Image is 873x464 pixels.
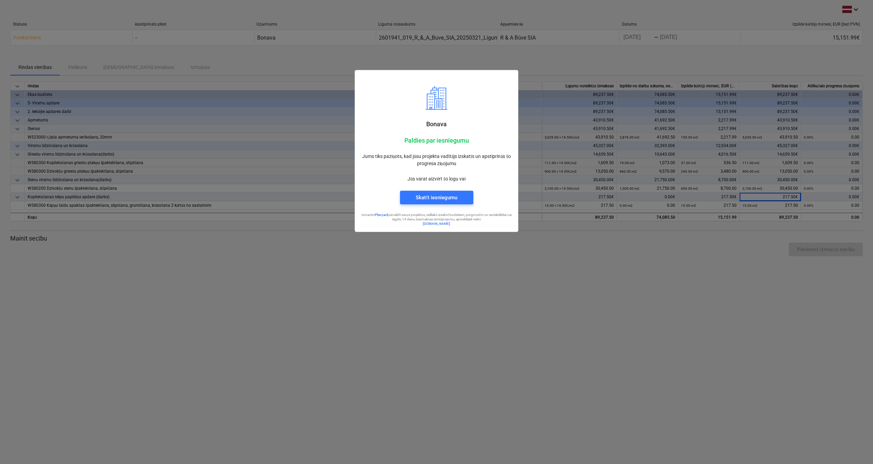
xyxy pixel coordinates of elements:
[360,136,513,145] p: Paldies par iesniegumu
[416,193,457,202] div: Skatīt iesniegumu
[360,153,513,167] p: Jums tiks paziņots, kad jūsu projekta vadītājs izskatīs un apstiprinās šo progresa ziņojumu
[423,222,450,226] a: [DOMAIN_NAME]
[360,175,513,183] p: Jūs varat aizvērt šo logu vai
[375,213,388,217] a: Planyard
[360,120,513,128] p: Bonava
[400,191,473,204] button: Skatīt iesniegumu
[360,213,513,222] p: Izmantot pārvaldīt savus projektus, reāllaikā izsekot budžetam, prognozēm un rentabilitātei. Lai ...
